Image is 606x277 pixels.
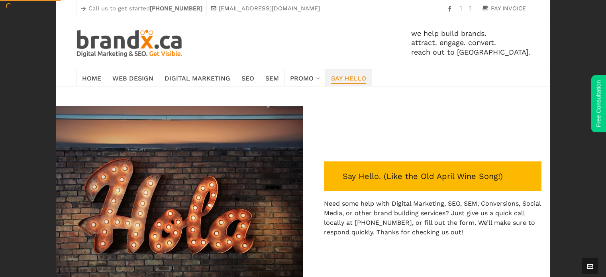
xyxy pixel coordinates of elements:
a: Digital Marketing [159,69,236,86]
p: Call us to get started [80,4,202,13]
a: SEO [236,69,260,86]
span: Web Design [112,72,153,83]
a: PAY INVOICE [482,4,526,13]
span: Say Hello [331,72,366,83]
span: SEM [265,72,279,83]
a: Like the Old April Wine Song! (opens in a new tab) [386,171,500,181]
a: facebook [447,6,455,12]
span: SEO [241,72,254,83]
a: Web Design [107,69,159,86]
div: we help build brands. attract. engage. convert. reach out to [GEOGRAPHIC_DATA]. [184,16,530,69]
a: instagram [460,6,464,12]
strong: [PHONE_NUMBER] [150,5,202,12]
a: [EMAIL_ADDRESS][DOMAIN_NAME] [211,4,320,13]
img: Edmonton SEO. SEM. Web Design. Print. Brandx Digital Marketing & SEO [76,28,184,57]
span: Digital Marketing [165,72,230,83]
span: Home [82,72,101,83]
span: Promo [290,72,314,83]
a: Say Hello [326,69,372,86]
p: Say Hello. ( ) [324,161,541,191]
a: twitter [469,6,473,12]
a: SEM [260,69,285,86]
p: Need some help with Digital Marketing, SEO, SEM, Conversions, Social Media, or other brand buildi... [324,199,541,237]
a: Promo [284,69,326,86]
a: Home [76,69,107,86]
